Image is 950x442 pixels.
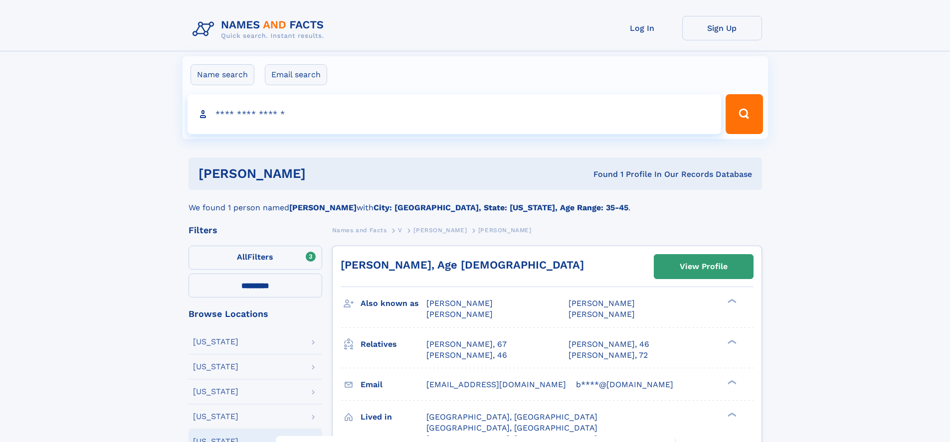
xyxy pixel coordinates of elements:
[602,16,682,40] a: Log In
[189,309,322,318] div: Browse Locations
[188,94,722,134] input: search input
[725,298,737,304] div: ❯
[189,190,762,214] div: We found 1 person named with .
[426,339,507,350] a: [PERSON_NAME], 67
[332,224,387,236] a: Names and Facts
[193,338,238,346] div: [US_STATE]
[289,203,357,212] b: [PERSON_NAME]
[569,339,649,350] a: [PERSON_NAME], 46
[725,379,737,385] div: ❯
[449,169,752,180] div: Found 1 Profile In Our Records Database
[413,227,467,234] span: [PERSON_NAME]
[193,413,238,421] div: [US_STATE]
[193,388,238,396] div: [US_STATE]
[426,423,597,433] span: [GEOGRAPHIC_DATA], [GEOGRAPHIC_DATA]
[654,255,753,279] a: View Profile
[361,336,426,353] h3: Relatives
[189,226,322,235] div: Filters
[682,16,762,40] a: Sign Up
[725,411,737,418] div: ❯
[569,298,635,308] span: [PERSON_NAME]
[569,350,648,361] a: [PERSON_NAME], 72
[398,227,402,234] span: V
[361,295,426,312] h3: Also known as
[426,298,493,308] span: [PERSON_NAME]
[361,376,426,393] h3: Email
[341,259,584,271] a: [PERSON_NAME], Age [DEMOGRAPHIC_DATA]
[193,363,238,371] div: [US_STATE]
[189,16,332,43] img: Logo Names and Facts
[237,252,247,262] span: All
[190,64,254,85] label: Name search
[198,167,450,180] h1: [PERSON_NAME]
[189,246,322,270] label: Filters
[426,350,507,361] a: [PERSON_NAME], 46
[426,309,493,319] span: [PERSON_NAME]
[569,309,635,319] span: [PERSON_NAME]
[426,412,597,422] span: [GEOGRAPHIC_DATA], [GEOGRAPHIC_DATA]
[726,94,762,134] button: Search Button
[680,255,728,278] div: View Profile
[725,338,737,345] div: ❯
[374,203,628,212] b: City: [GEOGRAPHIC_DATA], State: [US_STATE], Age Range: 35-45
[426,380,566,389] span: [EMAIL_ADDRESS][DOMAIN_NAME]
[361,409,426,426] h3: Lived in
[413,224,467,236] a: [PERSON_NAME]
[478,227,532,234] span: [PERSON_NAME]
[265,64,327,85] label: Email search
[398,224,402,236] a: V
